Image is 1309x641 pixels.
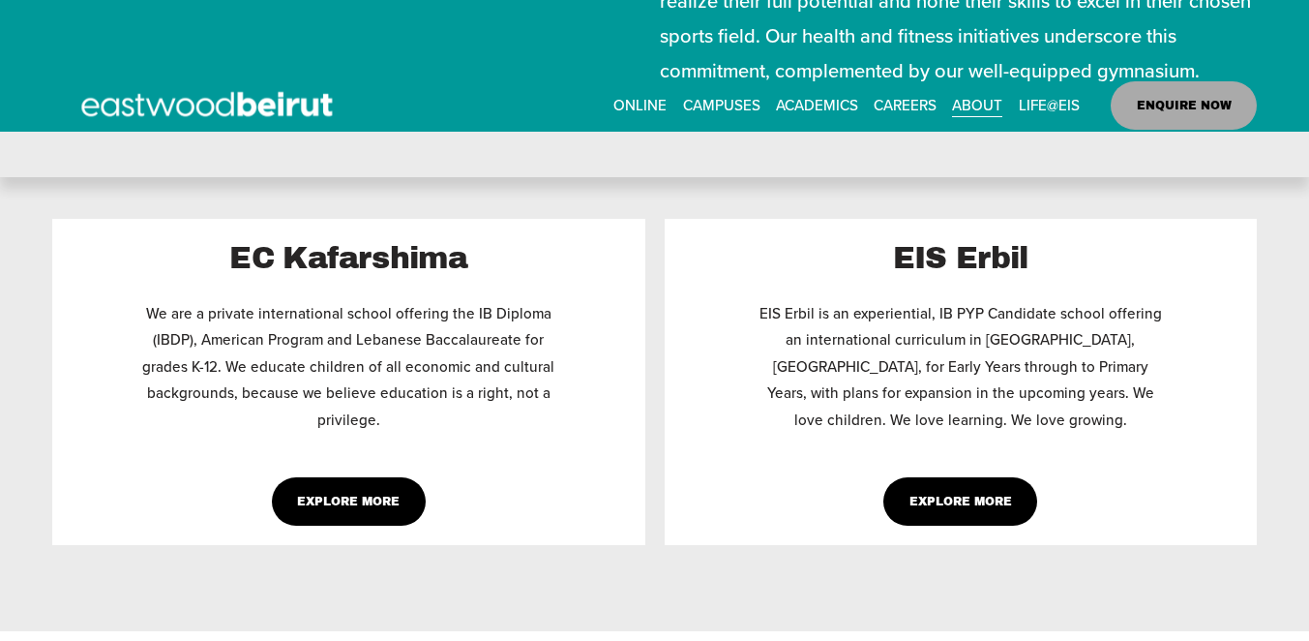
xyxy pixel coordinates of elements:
img: EastwoodIS Global Site [52,56,368,155]
a: folder dropdown [952,91,1002,120]
span: CAMPUSES [683,92,760,118]
h2: EC Kafarshima [141,238,556,279]
a: folder dropdown [776,91,858,120]
a: ONLINE [613,91,667,120]
a: folder dropdown [683,91,760,120]
a: folder dropdown [1019,91,1080,120]
a: Explore More [883,477,1037,526]
span: LIFE@EIS [1019,92,1080,118]
h2: EIS Erbil [753,238,1168,279]
p: We are a private international school offering the IB Diploma (IBDP), American Program and Lebane... [141,300,556,433]
p: EIS Erbil is an experiential, IB PYP Candidate school offering an international curriculum in [GE... [753,300,1168,433]
a: Explore More [272,477,426,526]
a: ENQUIRE NOW [1111,81,1257,130]
span: ACADEMICS [776,92,858,118]
a: CAREERS [874,91,937,120]
span: ABOUT [952,92,1002,118]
